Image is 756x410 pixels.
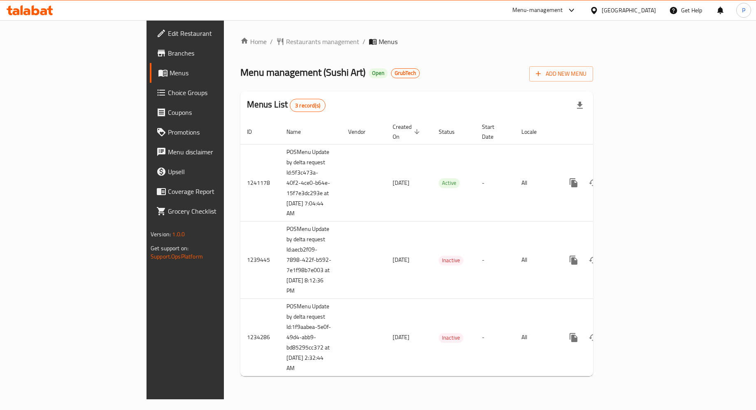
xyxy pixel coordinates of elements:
div: Menu-management [512,5,563,15]
div: [GEOGRAPHIC_DATA] [602,6,656,15]
div: Open [369,68,388,78]
a: Edit Restaurant [150,23,273,43]
span: Vendor [348,127,376,137]
span: [DATE] [393,332,409,342]
span: Get support on: [151,243,188,254]
a: Menus [150,63,273,83]
a: Coupons [150,102,273,122]
span: 3 record(s) [290,102,325,109]
li: / [363,37,365,47]
a: Branches [150,43,273,63]
span: Menus [379,37,398,47]
span: Open [369,70,388,77]
span: Inactive [439,256,463,265]
a: Choice Groups [150,83,273,102]
span: Version: [151,229,171,240]
th: Actions [557,119,649,144]
button: Add New Menu [529,66,593,82]
td: - [475,299,515,376]
span: P [742,6,745,15]
span: Upsell [168,167,266,177]
a: Restaurants management [276,37,359,47]
button: more [564,250,584,270]
span: Menu management ( Sushi Art ) [240,63,365,82]
a: Coverage Report [150,182,273,201]
span: Name [286,127,312,137]
span: Promotions [168,127,266,137]
button: Change Status [584,328,603,347]
td: All [515,144,557,221]
span: [DATE] [393,254,409,265]
span: Coupons [168,107,266,117]
span: 1.0.0 [172,229,185,240]
span: Status [439,127,465,137]
span: Inactive [439,333,463,342]
span: ID [247,127,263,137]
span: Branches [168,48,266,58]
span: Start Date [482,122,505,142]
span: GrubTech [391,70,419,77]
button: more [564,328,584,347]
td: - [475,144,515,221]
td: - [475,221,515,299]
span: Menus [170,68,266,78]
a: Menu disclaimer [150,142,273,162]
div: Inactive [439,333,463,343]
td: POSMenu Update by delta request Id:5f3c473a-40f2-4ce0-b64e-15f7e3dc293e at [DATE] 7:04:44 AM [280,144,342,221]
a: Grocery Checklist [150,201,273,221]
span: Grocery Checklist [168,206,266,216]
span: Add New Menu [536,69,586,79]
td: POSMenu Update by delta request Id:1f9aabea-5e0f-49d4-abb9-bd85295cc372 at [DATE] 2:32:44 AM [280,299,342,376]
h2: Menus List [247,98,326,112]
td: All [515,221,557,299]
nav: breadcrumb [240,37,593,47]
span: Created On [393,122,422,142]
table: enhanced table [240,119,649,377]
button: Change Status [584,250,603,270]
td: POSMenu Update by delta request Id:aecb2f09-7898-422f-b592-7e1f98b7e003 at [DATE] 8:12:36 PM [280,221,342,299]
span: Restaurants management [286,37,359,47]
button: Change Status [584,173,603,193]
button: more [564,173,584,193]
span: [DATE] [393,177,409,188]
span: Active [439,178,460,188]
span: Choice Groups [168,88,266,98]
div: Total records count [290,99,326,112]
span: Menu disclaimer [168,147,266,157]
a: Promotions [150,122,273,142]
td: All [515,299,557,376]
a: Support.OpsPlatform [151,251,203,262]
a: Upsell [150,162,273,182]
span: Edit Restaurant [168,28,266,38]
div: Export file [570,96,590,115]
span: Coverage Report [168,186,266,196]
span: Locale [521,127,547,137]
